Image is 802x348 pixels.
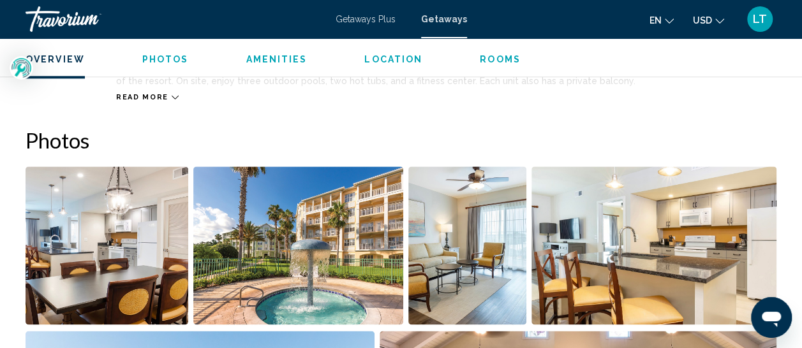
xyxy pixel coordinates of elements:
[480,54,521,65] button: Rooms
[408,166,526,325] button: Open full-screen image slider
[650,15,662,25] span: en
[246,54,307,65] button: Amenities
[116,93,168,101] span: Read more
[116,92,179,102] button: Read more
[480,54,521,64] span: Rooms
[336,14,396,24] a: Getaways Plus
[693,15,712,25] span: USD
[26,166,188,325] button: Open full-screen image slider
[364,54,422,65] button: Location
[753,13,767,25] span: LT
[193,166,404,325] button: Open full-screen image slider
[26,127,776,153] h2: Photos
[142,54,189,64] span: Photos
[751,297,792,338] iframe: Button to launch messaging window
[421,14,467,24] a: Getaways
[693,11,724,29] button: Change currency
[650,11,674,29] button: Change language
[743,6,776,33] button: User Menu
[364,54,422,64] span: Location
[26,54,85,65] button: Overview
[531,166,777,325] button: Open full-screen image slider
[26,54,85,64] span: Overview
[142,54,189,65] button: Photos
[246,54,307,64] span: Amenities
[26,6,323,32] a: Travorium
